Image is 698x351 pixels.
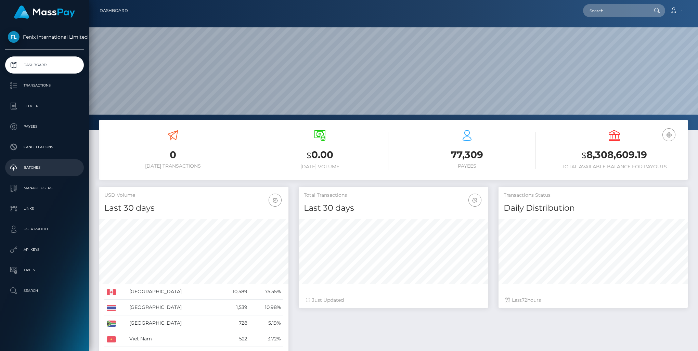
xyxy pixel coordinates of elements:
td: 1,539 [219,300,250,315]
td: 10.98% [250,300,283,315]
p: Payees [8,121,81,132]
a: Batches [5,159,84,176]
td: [GEOGRAPHIC_DATA] [127,284,219,300]
td: 3.72% [250,331,283,347]
h3: 0 [104,148,241,161]
p: User Profile [8,224,81,234]
p: Cancellations [8,142,81,152]
td: 5.19% [250,315,283,331]
a: Search [5,282,84,299]
p: Taxes [8,265,81,275]
div: Just Updated [306,297,481,304]
h6: Payees [399,163,535,169]
input: Search... [583,4,647,17]
a: Taxes [5,262,84,279]
a: Cancellations [5,139,84,156]
td: 728 [219,315,250,331]
h4: Last 30 days [104,202,283,214]
a: Manage Users [5,180,84,197]
img: ZA.png [107,321,116,327]
a: Transactions [5,77,84,94]
h4: Last 30 days [304,202,483,214]
p: Batches [8,162,81,173]
td: [GEOGRAPHIC_DATA] [127,300,219,315]
div: Last hours [505,297,681,304]
td: 522 [219,331,250,347]
img: CA.png [107,289,116,295]
span: Fenix International Limited [5,34,84,40]
td: Viet Nam [127,331,219,347]
td: [GEOGRAPHIC_DATA] [127,315,219,331]
td: 75.55% [250,284,283,300]
a: Dashboard [100,3,128,18]
img: TH.png [107,305,116,311]
p: Links [8,204,81,214]
h6: Total Available Balance for Payouts [546,164,683,170]
p: Dashboard [8,60,81,70]
img: VN.png [107,336,116,342]
p: Manage Users [8,183,81,193]
img: Fenix International Limited [8,31,20,43]
h3: 0.00 [251,148,388,162]
h4: Daily Distribution [504,202,683,214]
h3: 77,309 [399,148,535,161]
a: Payees [5,118,84,135]
small: $ [582,151,586,160]
td: 10,589 [219,284,250,300]
h6: [DATE] Transactions [104,163,241,169]
span: 72 [522,297,527,303]
h5: Transactions Status [504,192,683,199]
h5: Total Transactions [304,192,483,199]
p: API Keys [8,245,81,255]
h6: [DATE] Volume [251,164,388,170]
h5: USD Volume [104,192,283,199]
h3: 8,308,609.19 [546,148,683,162]
a: API Keys [5,241,84,258]
p: Ledger [8,101,81,111]
p: Transactions [8,80,81,91]
a: User Profile [5,221,84,238]
small: $ [307,151,311,160]
a: Links [5,200,84,217]
p: Search [8,286,81,296]
a: Ledger [5,97,84,115]
a: Dashboard [5,56,84,74]
img: MassPay Logo [14,5,75,19]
